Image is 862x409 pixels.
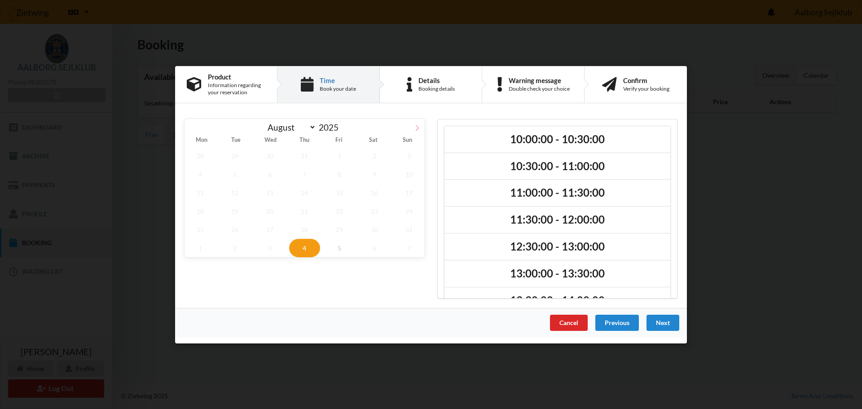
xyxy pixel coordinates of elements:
[320,76,356,84] div: Time
[646,314,679,330] div: Next
[393,220,425,238] span: August 31, 2025
[418,76,455,84] div: Details
[550,314,588,330] div: Cancel
[264,122,317,133] select: Month
[220,238,251,257] span: September 2, 2025
[451,159,664,173] h2: 10:30:00 - 11:00:00
[289,220,321,238] span: August 28, 2025
[253,137,287,143] span: Wed
[208,82,265,96] div: Information regarding your reservation
[316,122,346,132] input: Year
[359,146,390,165] span: August 2, 2025
[324,202,355,220] span: August 22, 2025
[254,165,286,183] span: August 6, 2025
[393,165,425,183] span: August 10, 2025
[324,146,355,165] span: August 1, 2025
[289,165,321,183] span: August 7, 2025
[418,85,455,92] div: Booking details
[451,267,664,281] h2: 13:00:00 - 13:30:00
[287,137,321,143] span: Thu
[623,76,669,84] div: Confirm
[185,137,219,143] span: Mon
[324,220,355,238] span: August 29, 2025
[393,146,425,165] span: August 3, 2025
[185,183,216,202] span: August 11, 2025
[451,240,664,254] h2: 12:30:00 - 13:00:00
[359,220,390,238] span: August 30, 2025
[185,165,216,183] span: August 4, 2025
[324,165,355,183] span: August 8, 2025
[254,146,286,165] span: July 30, 2025
[393,238,425,257] span: September 7, 2025
[324,238,355,257] span: September 5, 2025
[254,220,286,238] span: August 27, 2025
[595,314,639,330] div: Previous
[220,183,251,202] span: August 12, 2025
[391,137,425,143] span: Sun
[220,220,251,238] span: August 26, 2025
[451,186,664,200] h2: 11:00:00 - 11:30:00
[289,146,321,165] span: July 31, 2025
[324,183,355,202] span: August 15, 2025
[509,76,570,84] div: Warning message
[254,202,286,220] span: August 20, 2025
[185,238,216,257] span: September 1, 2025
[359,183,390,202] span: August 16, 2025
[220,165,251,183] span: August 5, 2025
[219,137,253,143] span: Tue
[320,85,356,92] div: Book your date
[185,220,216,238] span: August 25, 2025
[509,85,570,92] div: Double check your choice
[359,238,390,257] span: September 6, 2025
[451,213,664,227] h2: 11:30:00 - 12:00:00
[289,183,321,202] span: August 14, 2025
[185,146,216,165] span: July 28, 2025
[393,183,425,202] span: August 17, 2025
[220,146,251,165] span: July 29, 2025
[289,238,321,257] span: September 4, 2025
[322,137,356,143] span: Fri
[208,73,265,80] div: Product
[254,238,286,257] span: September 3, 2025
[451,132,664,146] h2: 10:00:00 - 10:30:00
[393,202,425,220] span: August 24, 2025
[289,202,321,220] span: August 21, 2025
[220,202,251,220] span: August 19, 2025
[356,137,390,143] span: Sat
[185,202,216,220] span: August 18, 2025
[254,183,286,202] span: August 13, 2025
[359,202,390,220] span: August 23, 2025
[451,294,664,308] h2: 13:30:00 - 14:00:00
[359,165,390,183] span: August 9, 2025
[623,85,669,92] div: Verify your booking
